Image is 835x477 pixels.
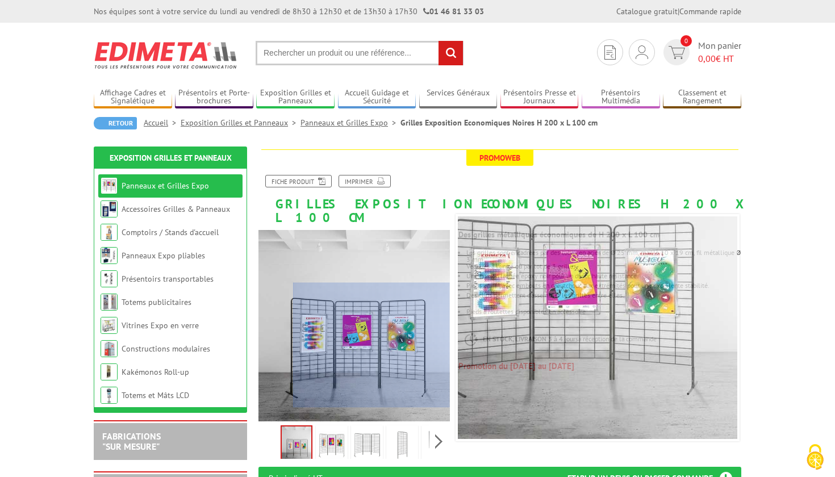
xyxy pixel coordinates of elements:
div: Nos équipes sont à votre service du lundi au vendredi de 8h30 à 12h30 et de 13h30 à 17h30 [94,6,484,17]
img: Comptoirs / Stands d'accueil [101,224,118,241]
img: Constructions modulaires [101,340,118,357]
a: Présentoirs Multimédia [582,88,660,107]
a: Accessoires Grilles & Panneaux [122,204,230,214]
a: Kakémonos Roll-up [122,367,189,377]
img: panneaux_et_grilles_216316.jpg [318,428,345,463]
img: Edimeta [94,34,239,76]
img: Totems publicitaires [101,294,118,311]
a: Totems publicitaires [122,297,191,307]
a: Retour [94,117,137,129]
li: Grilles Exposition Economiques Noires H 200 x L 100 cm [400,117,598,128]
a: Exposition Grilles et Panneaux [256,88,335,107]
a: Totems et Mâts LCD [122,390,189,400]
span: € HT [698,52,741,65]
img: Panneaux Expo pliables [101,247,118,264]
a: Exposition Grilles et Panneaux [110,153,232,163]
button: Cookies (fenêtre modale) [795,438,835,477]
img: grilles_exposition_economiques_noires_200x100cm_216316_4.jpg [389,428,416,463]
a: Commande rapide [679,6,741,16]
a: Affichage Cadres et Signalétique [94,88,172,107]
a: Exposition Grilles et Panneaux [181,118,300,128]
a: devis rapide 0 Mon panier 0,00€ HT [661,39,741,65]
a: FABRICATIONS"Sur Mesure" [102,430,161,452]
input: Rechercher un produit ou une référence... [256,41,464,65]
a: Constructions modulaires [122,344,210,354]
img: Vitrines Expo en verre [101,317,118,334]
img: Kakémonos Roll-up [101,363,118,380]
img: devis rapide [604,45,616,60]
a: Catalogue gratuit [616,6,678,16]
a: Présentoirs et Porte-brochures [175,88,253,107]
img: Accessoires Grilles & Panneaux [101,200,118,217]
img: Panneaux et Grilles Expo [101,177,118,194]
img: Totems et Mâts LCD [101,387,118,404]
a: Imprimer [339,175,391,187]
strong: 01 46 81 33 03 [423,6,484,16]
span: Next [433,432,444,451]
a: Présentoirs Presse et Journaux [500,88,579,107]
a: Classement et Rangement [663,88,741,107]
a: Accueil Guidage et Sécurité [338,88,416,107]
img: devis rapide [636,45,648,59]
a: Services Généraux [419,88,498,107]
img: grilles_exposition_economiques_216316_216306_216016_216116.jpg [396,98,737,439]
span: 0 [680,35,692,47]
span: Mon panier [698,39,741,65]
a: Panneaux Expo pliables [122,250,205,261]
img: Cookies (fenêtre modale) [801,443,829,471]
img: grilles_exposition_economiques_216316_216306_216016_216116.jpg [282,426,311,462]
a: Comptoirs / Stands d'accueil [122,227,219,237]
img: lot_3_grilles_pieds_complets_216316.jpg [353,428,381,463]
a: Fiche produit [265,175,332,187]
span: 0,00 [698,53,716,64]
a: Panneaux et Grilles Expo [122,181,209,191]
a: Présentoirs transportables [122,274,214,284]
img: Présentoirs transportables [101,270,118,287]
div: | [616,6,741,17]
a: Accueil [144,118,181,128]
a: Vitrines Expo en verre [122,320,199,330]
img: grilles_exposition_economiques_noires_200x100cm_216316_5.jpg [424,428,451,463]
a: Panneaux et Grilles Expo [300,118,400,128]
input: rechercher [439,41,463,65]
img: devis rapide [669,46,685,59]
span: Promoweb [466,150,533,166]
